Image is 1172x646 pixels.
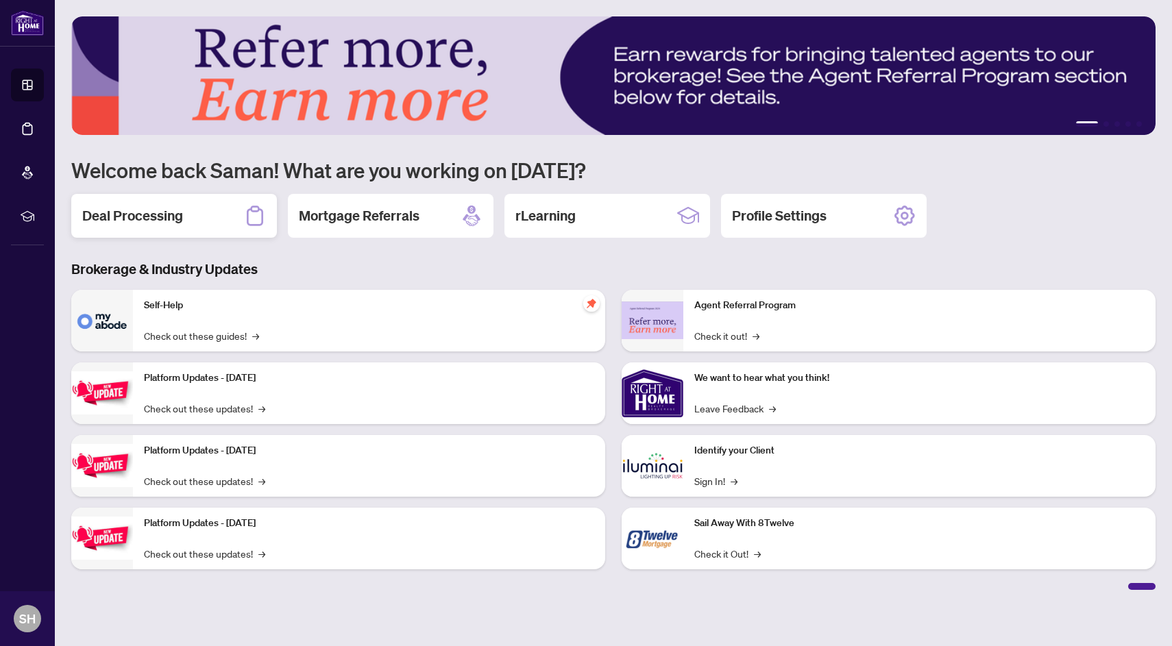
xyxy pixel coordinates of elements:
img: Sail Away With 8Twelve [622,508,683,569]
img: Platform Updates - July 21, 2025 [71,371,133,414]
img: Identify your Client [622,435,683,497]
a: Leave Feedback→ [694,401,776,416]
span: → [753,328,759,343]
button: 1 [1076,121,1098,127]
p: Identify your Client [694,443,1145,458]
p: Platform Updates - [DATE] [144,371,594,386]
img: Platform Updates - June 23, 2025 [71,517,133,560]
a: Check out these updates!→ [144,546,265,561]
a: Check it Out!→ [694,546,761,561]
button: 2 [1103,121,1109,127]
button: 3 [1114,121,1120,127]
a: Check out these guides!→ [144,328,259,343]
img: Slide 0 [71,16,1156,135]
span: → [754,546,761,561]
img: Agent Referral Program [622,301,683,339]
h2: Mortgage Referrals [299,206,419,225]
button: Open asap [1117,598,1158,639]
h2: Profile Settings [732,206,827,225]
a: Check out these updates!→ [144,401,265,416]
img: Platform Updates - July 8, 2025 [71,444,133,487]
a: Check it out!→ [694,328,759,343]
h1: Welcome back Saman! What are you working on [DATE]? [71,157,1156,183]
span: → [258,401,265,416]
span: → [258,473,265,488]
h3: Brokerage & Industry Updates [71,260,1156,279]
span: SH [19,609,36,628]
a: Check out these updates!→ [144,473,265,488]
p: Platform Updates - [DATE] [144,516,594,531]
span: → [258,546,265,561]
button: 4 [1125,121,1131,127]
span: → [769,401,776,416]
a: Sign In!→ [694,473,737,488]
button: 5 [1136,121,1142,127]
img: logo [11,10,44,36]
h2: Deal Processing [82,206,183,225]
img: Self-Help [71,290,133,351]
span: → [252,328,259,343]
span: pushpin [583,295,600,312]
p: Sail Away With 8Twelve [694,516,1145,531]
img: We want to hear what you think! [622,362,683,424]
p: Self-Help [144,298,594,313]
p: Agent Referral Program [694,298,1145,313]
span: → [731,473,737,488]
h2: rLearning [515,206,576,225]
p: We want to hear what you think! [694,371,1145,386]
p: Platform Updates - [DATE] [144,443,594,458]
